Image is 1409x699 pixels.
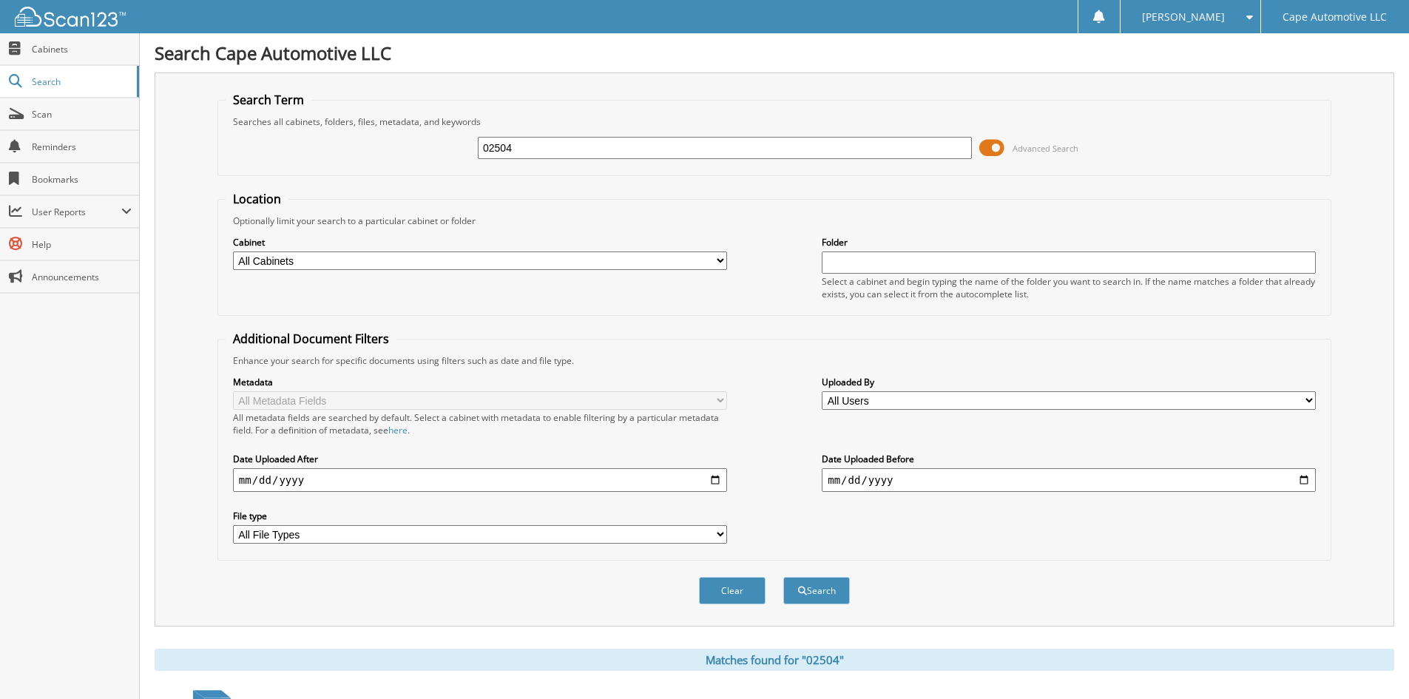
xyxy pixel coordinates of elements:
[155,41,1394,65] h1: Search Cape Automotive LLC
[32,173,132,186] span: Bookmarks
[233,411,727,436] div: All metadata fields are searched by default. Select a cabinet with metadata to enable filtering b...
[32,206,121,218] span: User Reports
[32,108,132,121] span: Scan
[226,115,1323,128] div: Searches all cabinets, folders, files, metadata, and keywords
[699,577,766,604] button: Clear
[1283,13,1387,21] span: Cape Automotive LLC
[226,354,1323,367] div: Enhance your search for specific documents using filters such as date and file type.
[1013,143,1078,154] span: Advanced Search
[32,141,132,153] span: Reminders
[822,468,1316,492] input: end
[32,271,132,283] span: Announcements
[226,92,311,108] legend: Search Term
[233,453,727,465] label: Date Uploaded After
[1142,13,1225,21] span: [PERSON_NAME]
[32,75,129,88] span: Search
[822,376,1316,388] label: Uploaded By
[233,510,727,522] label: File type
[233,468,727,492] input: start
[822,236,1316,249] label: Folder
[822,275,1316,300] div: Select a cabinet and begin typing the name of the folder you want to search in. If the name match...
[32,43,132,55] span: Cabinets
[226,215,1323,227] div: Optionally limit your search to a particular cabinet or folder
[226,331,396,347] legend: Additional Document Filters
[388,424,408,436] a: here
[233,236,727,249] label: Cabinet
[155,649,1394,671] div: Matches found for "02504"
[32,238,132,251] span: Help
[15,7,126,27] img: scan123-logo-white.svg
[783,577,850,604] button: Search
[226,191,288,207] legend: Location
[822,453,1316,465] label: Date Uploaded Before
[233,376,727,388] label: Metadata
